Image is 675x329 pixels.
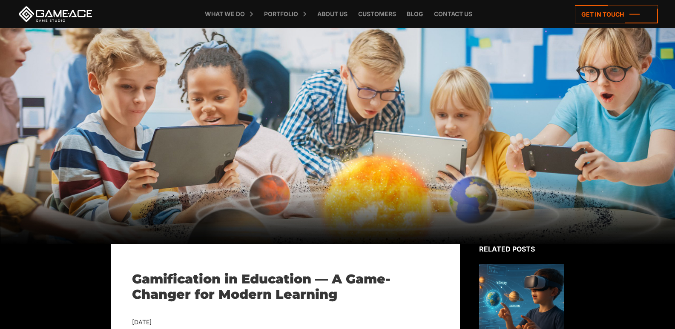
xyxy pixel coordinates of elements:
[132,272,439,302] h1: Gamification in Education — A Game-Changer for Modern Learning
[132,317,439,328] div: [DATE]
[479,244,564,254] div: Related posts
[575,5,658,23] a: Get in touch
